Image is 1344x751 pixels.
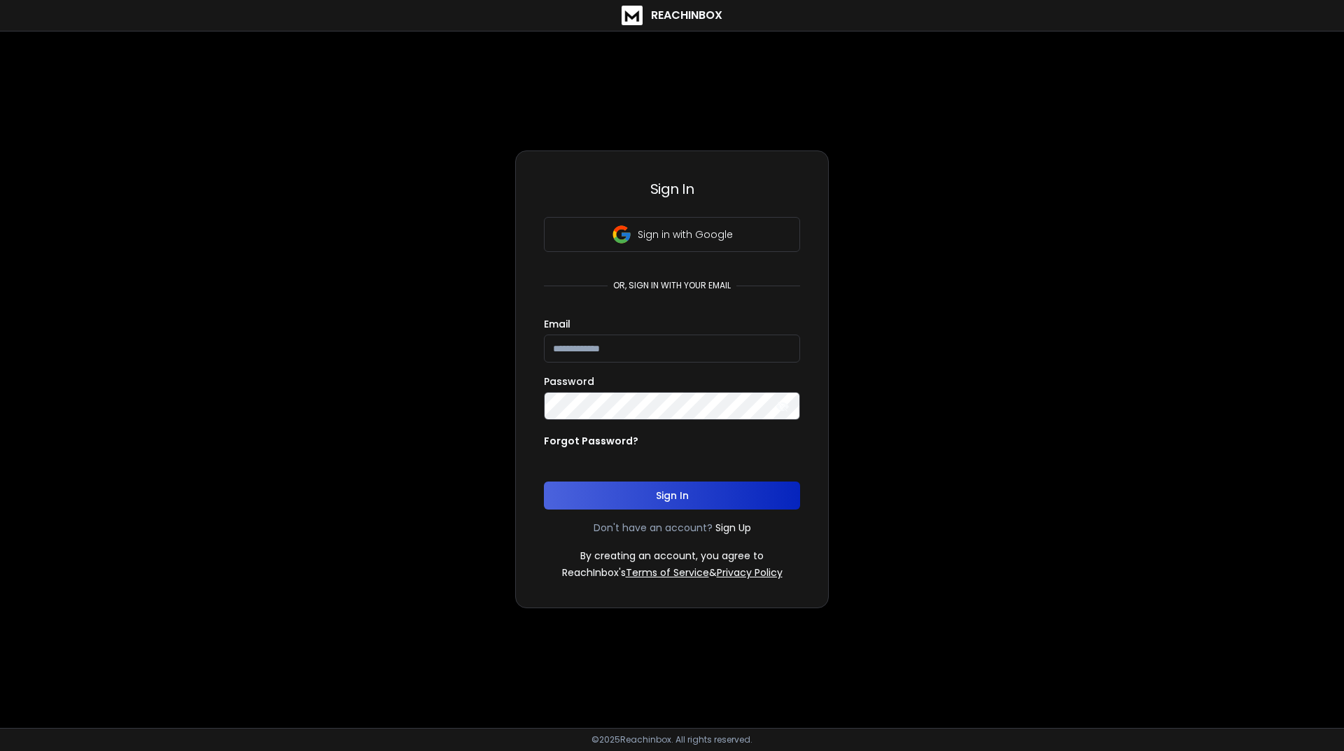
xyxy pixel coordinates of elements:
[591,734,752,745] p: © 2025 Reachinbox. All rights reserved.
[622,6,643,25] img: logo
[544,217,800,252] button: Sign in with Google
[562,566,783,580] p: ReachInbox's &
[717,566,783,580] a: Privacy Policy
[651,7,722,24] h1: ReachInbox
[544,179,800,199] h3: Sign In
[544,482,800,510] button: Sign In
[638,227,733,241] p: Sign in with Google
[544,434,638,448] p: Forgot Password?
[580,549,764,563] p: By creating an account, you agree to
[608,280,736,291] p: or, sign in with your email
[544,377,594,386] label: Password
[544,319,570,329] label: Email
[622,6,722,25] a: ReachInbox
[594,521,713,535] p: Don't have an account?
[715,521,751,535] a: Sign Up
[626,566,709,580] a: Terms of Service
